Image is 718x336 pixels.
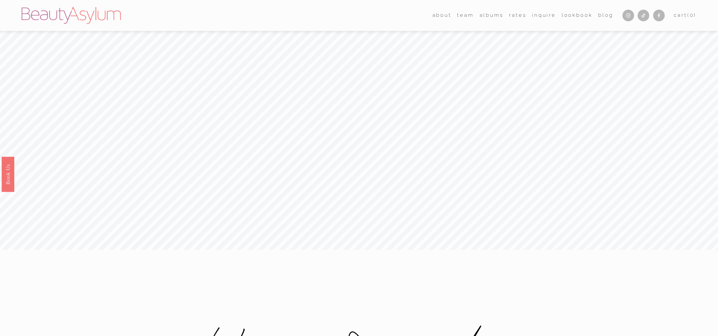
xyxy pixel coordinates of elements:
a: Book Us [2,157,14,192]
a: 0 items in cart [674,11,696,20]
a: Rates [509,11,526,21]
span: 0 [690,12,694,18]
a: folder dropdown [433,11,452,21]
a: TikTok [638,10,649,21]
a: Facebook [653,10,665,21]
span: about [433,11,452,20]
a: folder dropdown [457,11,474,21]
a: Inquire [532,11,556,21]
span: team [457,11,474,20]
a: Instagram [622,10,634,21]
span: ( ) [687,12,696,18]
a: Lookbook [562,11,593,21]
img: Beauty Asylum | Bridal Hair &amp; Makeup Charlotte &amp; Atlanta [22,7,121,24]
a: Blog [598,11,613,21]
a: albums [480,11,504,21]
